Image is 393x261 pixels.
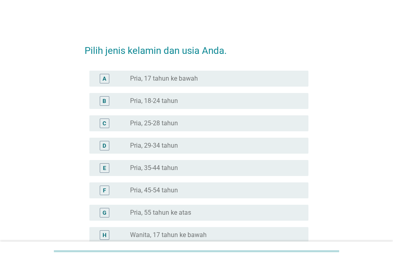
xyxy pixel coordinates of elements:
[103,231,107,239] div: H
[103,208,107,217] div: G
[130,142,178,150] label: Pria, 29-34 tahun
[103,164,106,172] div: E
[130,119,178,127] label: Pria, 25-28 tahun
[103,119,106,127] div: C
[103,97,106,105] div: B
[103,141,106,150] div: D
[130,97,178,105] label: Pria, 18-24 tahun
[130,164,178,172] label: Pria, 35-44 tahun
[103,74,106,83] div: A
[130,231,207,239] label: Wanita, 17 tahun ke bawah
[103,186,106,194] div: F
[130,209,191,217] label: Pria, 55 tahun ke atas
[130,75,198,83] label: Pria, 17 tahun ke bawah
[130,186,178,194] label: Pria, 45-54 tahun
[85,36,308,58] h2: Pilih jenis kelamin dan usia Anda.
